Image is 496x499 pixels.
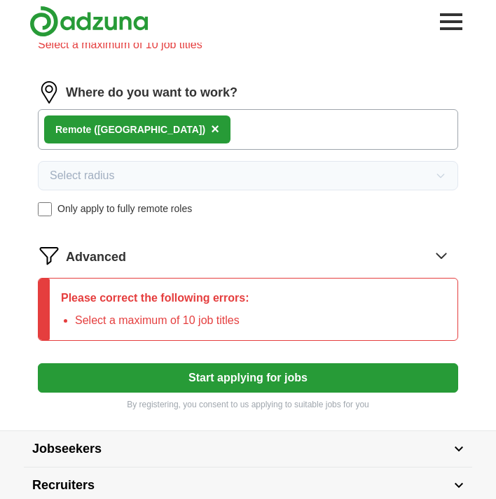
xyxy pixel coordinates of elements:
[454,482,464,489] img: toggle icon
[211,119,219,140] button: ×
[38,81,60,104] img: location.png
[75,312,249,329] li: Select a maximum of 10 job titles
[29,6,149,37] img: Adzuna logo
[32,476,95,495] span: Recruiters
[50,167,115,184] span: Select radius
[38,398,458,411] p: By registering, you consent to us applying to suitable jobs for you
[38,161,458,190] button: Select radius
[38,244,60,267] img: filter
[66,83,237,102] label: Where do you want to work?
[211,121,219,136] span: ×
[57,202,192,216] span: Only apply to fully remote roles
[61,290,249,307] p: Please correct the following errors:
[454,446,464,452] img: toggle icon
[66,248,126,267] span: Advanced
[436,6,467,37] button: Toggle main navigation menu
[38,36,458,53] div: Select a maximum of 10 job titles
[32,440,102,458] span: Jobseekers
[38,202,52,216] input: Only apply to fully remote roles
[55,122,205,137] div: Remote ([GEOGRAPHIC_DATA])
[38,363,458,393] button: Start applying for jobs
